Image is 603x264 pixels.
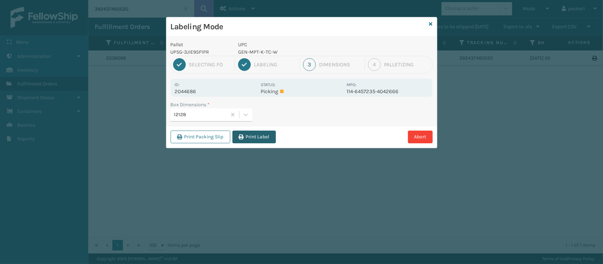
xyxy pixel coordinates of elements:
[171,48,230,56] p: UPSG-3JIE95F1PR
[238,58,251,71] div: 2
[368,58,381,71] div: 4
[319,61,361,68] div: Dimensions
[189,61,231,68] div: Selecting FO
[408,131,433,143] button: Abort
[232,131,276,143] button: Print Label
[254,61,296,68] div: Labeling
[171,101,210,108] label: Box Dimensions
[261,88,342,95] p: Picking
[384,61,430,68] div: Palletizing
[173,58,186,71] div: 1
[171,22,426,32] h3: Labeling Mode
[171,41,230,48] p: Pallet
[238,48,342,56] p: GEN-MPT-K-TC-W
[261,82,276,87] label: Status:
[175,82,180,87] label: Id:
[238,41,342,48] p: UPC
[347,88,428,95] p: 114-6457235-4042666
[171,131,230,143] button: Print Packing Slip
[174,111,227,119] div: 12128
[303,58,316,71] div: 3
[175,88,256,95] p: 2044686
[347,82,356,87] label: MPO:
